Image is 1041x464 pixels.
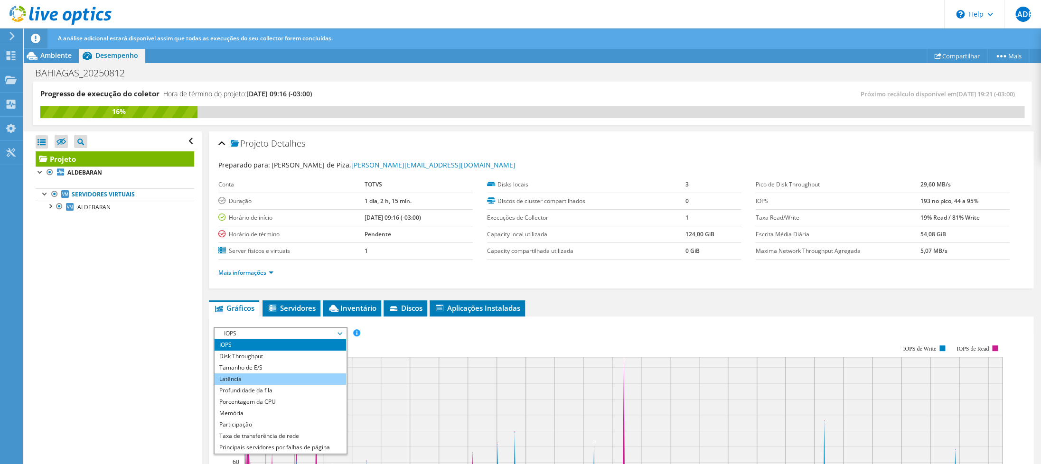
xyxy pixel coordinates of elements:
[163,89,312,99] h4: Hora de término do projeto:
[67,168,102,176] b: ALDEBARAN
[487,230,685,239] label: Capacity local utilizada
[927,48,987,63] a: Compartilhar
[219,328,341,339] span: IOPS
[365,213,421,222] b: [DATE] 09:16 (-03:00)
[987,48,1029,63] a: Mais
[365,180,382,188] b: TOTVS
[215,419,346,430] li: Participação
[365,197,412,205] b: 1 dia, 2 h, 15 min.
[36,188,194,201] a: Servidores virtuais
[755,246,920,256] label: Maxima Network Throughput Agregada
[920,230,946,238] b: 54,08 GiB
[434,303,520,313] span: Aplicações Instaladas
[215,351,346,362] li: Disk Throughput
[214,303,254,313] span: Gráficos
[755,230,920,239] label: Escrita Média Diária
[40,106,197,117] div: 16%
[246,89,312,98] span: [DATE] 09:16 (-03:00)
[36,201,194,213] a: ALDEBARAN
[365,247,368,255] b: 1
[920,213,980,222] b: 19% Read / 81% Write
[231,139,269,148] span: Projeto
[215,339,346,351] li: IOPS
[957,90,1015,98] span: [DATE] 19:21 (-03:00)
[215,396,346,408] li: Porcentagem da CPU
[215,362,346,373] li: Tamanho de E/S
[487,180,685,189] label: Disks locais
[215,408,346,419] li: Memória
[685,180,689,188] b: 3
[328,303,376,313] span: Inventário
[95,51,138,60] span: Desempenho
[920,180,951,188] b: 29,60 MB/s
[685,197,689,205] b: 0
[215,385,346,396] li: Profundidade da fila
[365,230,391,238] b: Pendente
[31,68,140,78] h1: BAHIAGAS_20250812
[351,160,516,169] a: [PERSON_NAME][EMAIL_ADDRESS][DOMAIN_NAME]
[755,196,920,206] label: IOPS
[58,34,333,42] span: A análise adicional estará disponível assim que todas as execuções do seu collector forem concluí...
[755,180,920,189] label: Pico de Disk Throughput
[215,442,346,453] li: Principais servidores por falhas de página
[218,180,365,189] label: Conta
[77,203,111,211] span: ALDEBARAN
[267,303,316,313] span: Servidores
[218,160,270,169] label: Preparado para:
[272,160,516,169] span: [PERSON_NAME] de Piza,
[218,269,273,277] a: Mais informações
[218,230,365,239] label: Horário de término
[218,246,365,256] label: Server físicos e virtuais
[920,197,978,205] b: 193 no pico, 44 a 95%
[40,51,72,60] span: Ambiente
[685,230,714,238] b: 124,00 GiB
[755,213,920,223] label: Taxa Read/Write
[920,247,947,255] b: 5,07 MB/s
[215,373,346,385] li: Latência
[487,196,685,206] label: Discos de cluster compartilhados
[36,167,194,179] a: ALDEBARAN
[1015,7,1031,22] span: LADP
[271,138,305,149] span: Detalhes
[36,151,194,167] a: Projeto
[957,345,989,352] text: IOPS de Read
[388,303,422,313] span: Discos
[956,10,965,19] svg: \n
[218,213,365,223] label: Horário de início
[685,247,700,255] b: 0 GiB
[685,213,689,222] b: 1
[487,246,685,256] label: Capacity compartilhada utilizada
[215,430,346,442] li: Taxa de transferência de rede
[218,196,365,206] label: Duração
[861,90,1020,98] span: Próximo recálculo disponível em
[903,345,936,352] text: IOPS de Write
[487,213,685,223] label: Execuções de Collector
